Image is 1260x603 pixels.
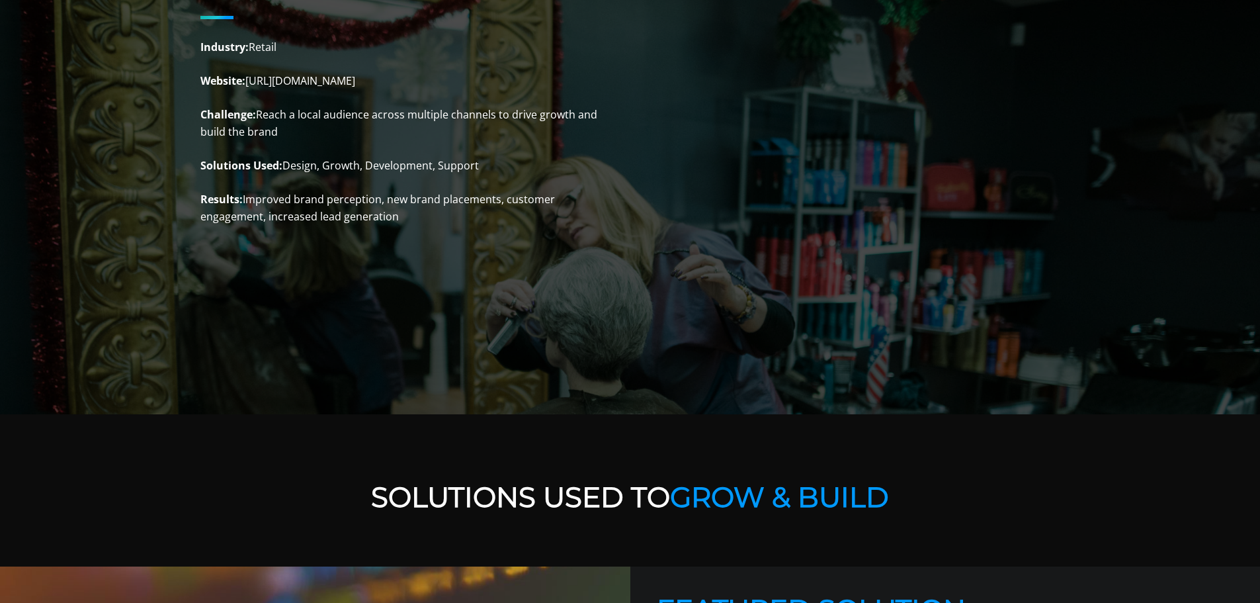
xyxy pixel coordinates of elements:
strong: Challenge: [200,107,256,122]
iframe: Chat Widget [1194,539,1260,603]
p: Retail [URL][DOMAIN_NAME] Reach a local audience across multiple channels to drive growth and bui... [200,39,597,226]
strong: Website: [200,73,245,88]
span: Grow & Build [670,480,889,514]
strong: Results: [200,192,243,207]
strong: Industry: [200,40,249,54]
strong: Solutions Used: [200,158,282,173]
